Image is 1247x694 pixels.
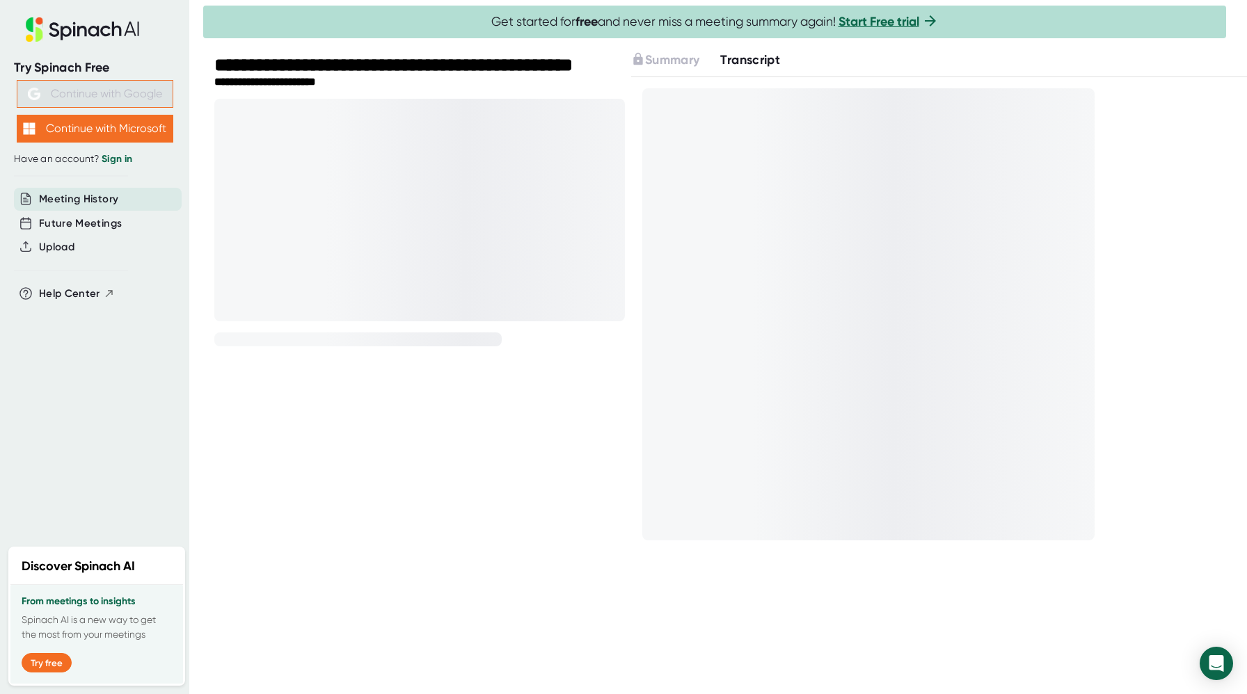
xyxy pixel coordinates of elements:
[39,286,100,302] span: Help Center
[39,286,115,302] button: Help Center
[1200,647,1233,680] div: Open Intercom Messenger
[631,51,699,70] button: Summary
[720,51,780,70] button: Transcript
[631,51,720,70] div: Upgrade to access
[39,216,122,232] button: Future Meetings
[39,191,118,207] button: Meeting History
[39,239,74,255] button: Upload
[22,653,72,672] button: Try free
[22,613,172,642] p: Spinach AI is a new way to get the most from your meetings
[28,88,40,100] img: Aehbyd4JwY73AAAAAElFTkSuQmCC
[720,52,780,67] span: Transcript
[102,153,132,165] a: Sign in
[22,557,135,576] h2: Discover Spinach AI
[645,52,699,67] span: Summary
[839,14,919,29] a: Start Free trial
[17,115,173,143] button: Continue with Microsoft
[22,596,172,607] h3: From meetings to insights
[14,60,175,76] div: Try Spinach Free
[14,153,175,166] div: Have an account?
[491,14,939,30] span: Get started for and never miss a meeting summary again!
[575,14,598,29] b: free
[17,80,173,108] button: Continue with Google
